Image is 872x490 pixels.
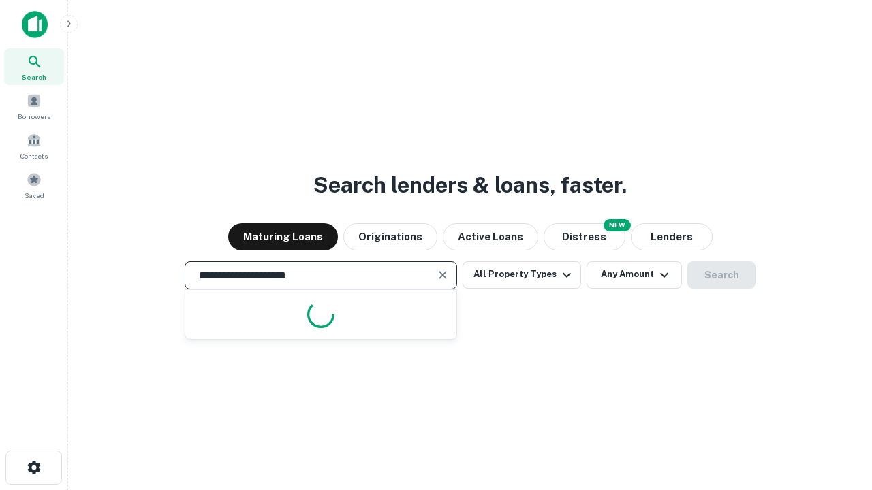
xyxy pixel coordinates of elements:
button: Clear [433,265,452,284]
button: Any Amount [587,261,682,289]
h3: Search lenders & loans, faster. [313,169,627,201]
button: Lenders [631,223,713,250]
span: Search [22,71,46,82]
button: Search distressed loans with lien and other non-mortgage details. [544,223,625,250]
span: Saved [25,190,44,201]
a: Contacts [4,127,64,164]
img: capitalize-icon.png [22,11,48,38]
a: Borrowers [4,88,64,125]
iframe: Chat Widget [804,381,872,446]
a: Search [4,48,64,85]
div: NEW [604,219,631,231]
button: All Property Types [463,261,581,289]
button: Originations [343,223,437,250]
span: Borrowers [18,111,50,122]
button: Active Loans [443,223,538,250]
a: Saved [4,167,64,203]
span: Contacts [20,150,48,161]
button: Maturing Loans [228,223,338,250]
